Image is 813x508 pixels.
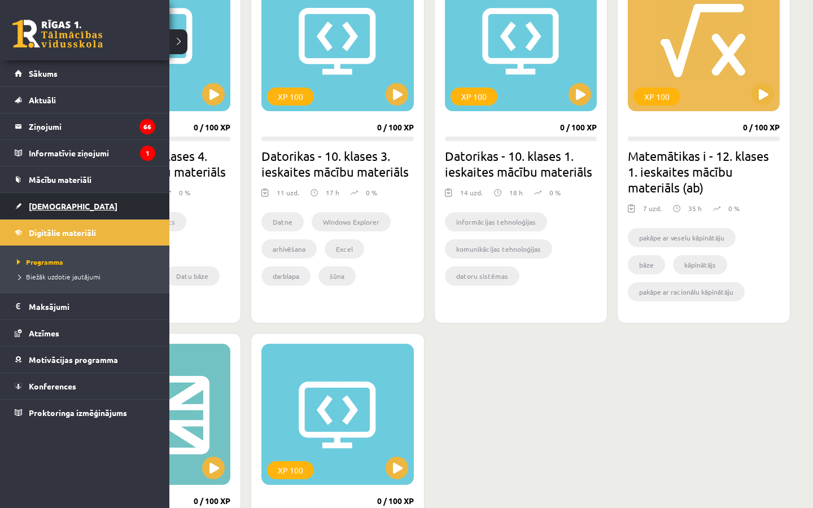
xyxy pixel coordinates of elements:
span: Motivācijas programma [29,354,118,365]
li: Datu bāze [165,266,220,286]
li: šūna [318,266,356,286]
p: 17 h [326,187,339,198]
li: komunikācijas tehnoloģijas [445,239,552,259]
a: Sākums [15,60,155,86]
span: Digitālie materiāli [29,227,96,238]
div: 7 uzd. [643,203,662,220]
span: Mācību materiāli [29,174,91,185]
li: Windows Explorer [312,212,391,231]
i: 1 [140,146,155,161]
div: XP 100 [267,87,314,106]
span: Proktoringa izmēģinājums [29,408,127,418]
h2: Datorikas - 10. klases 1. ieskaites mācību materiāls [445,148,597,179]
span: Sākums [29,68,58,78]
h2: Datorikas - 10. klases 3. ieskaites mācību materiāls [261,148,413,179]
legend: Maksājumi [29,294,155,319]
a: Rīgas 1. Tālmācības vidusskola [12,20,103,48]
a: Maksājumi [15,294,155,319]
a: Programma [14,257,158,267]
a: Konferences [15,373,155,399]
span: Programma [14,257,63,266]
div: 14 uzd. [460,187,483,204]
a: Informatīvie ziņojumi1 [15,140,155,166]
div: XP 100 [633,87,680,106]
p: 0 % [366,187,377,198]
legend: Informatīvie ziņojumi [29,140,155,166]
a: Ziņojumi66 [15,113,155,139]
li: darblapa [261,266,311,286]
li: kāpinātājs [673,255,727,274]
a: Proktoringa izmēģinājums [15,400,155,426]
a: Digitālie materiāli [15,220,155,246]
p: 18 h [509,187,523,198]
li: Excel [325,239,364,259]
legend: Ziņojumi [29,113,155,139]
span: Atzīmes [29,328,59,338]
a: Mācību materiāli [15,167,155,192]
div: XP 100 [267,461,314,479]
div: 11 uzd. [277,187,299,204]
a: Biežāk uzdotie jautājumi [14,271,158,282]
li: bāze [628,255,665,274]
div: XP 100 [451,87,497,106]
a: [DEMOGRAPHIC_DATA] [15,193,155,219]
li: datoru sistēmas [445,266,519,286]
p: 0 % [728,203,740,213]
a: Motivācijas programma [15,347,155,373]
span: Aktuāli [29,95,56,105]
li: arhivēšana [261,239,317,259]
li: Datne [261,212,304,231]
span: Biežāk uzdotie jautājumi [14,272,100,281]
li: informācijas tehnoloģijas [445,212,547,231]
a: Aktuāli [15,87,155,113]
p: 0 % [179,187,190,198]
li: pakāpe ar racionālu kāpinātāju [628,282,745,301]
p: 35 h [688,203,702,213]
span: Konferences [29,381,76,391]
p: 0 % [549,187,561,198]
a: Atzīmes [15,320,155,346]
span: [DEMOGRAPHIC_DATA] [29,201,117,211]
h2: Matemātikas i - 12. klases 1. ieskaites mācību materiāls (ab) [628,148,780,195]
i: 66 [139,119,155,134]
li: pakāpe ar veselu kāpinātāju [628,228,736,247]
